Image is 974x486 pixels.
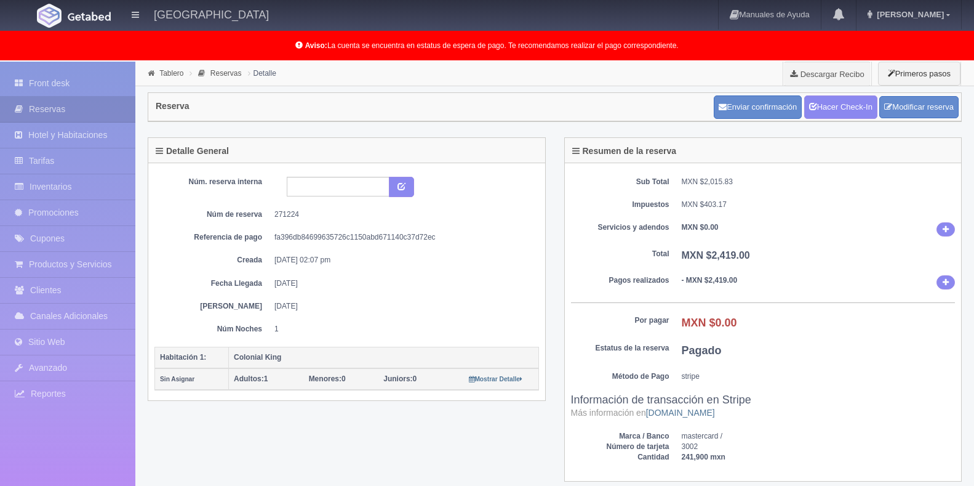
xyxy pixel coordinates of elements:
dd: fa396db84699635726c1150abd671140c37d72ec [274,232,530,243]
a: Modificar reserva [879,96,959,119]
b: Pagado [682,344,722,357]
dd: [DATE] 02:07 pm [274,255,530,265]
span: 0 [383,375,417,383]
b: MXN $0.00 [682,223,719,232]
dt: Referencia de pago [164,232,262,243]
dt: Total [571,249,669,259]
dt: Marca / Banco [571,431,669,442]
a: Tablero [159,69,183,78]
dt: Núm de reserva [164,209,262,220]
a: Reservas [210,69,242,78]
dt: Por pagar [571,315,669,326]
dt: Pagos realizados [571,275,669,286]
a: Mostrar Detalle [469,375,522,383]
dt: Cantidad [571,452,669,463]
dt: Sub Total [571,177,669,187]
button: Enviar confirmación [714,95,802,119]
h4: Detalle General [156,147,229,156]
dt: Creada [164,255,262,265]
b: MXN $0.00 [682,317,737,329]
dd: mastercard / [682,431,956,442]
dt: Núm Noches [164,324,262,334]
a: Descargar Recibo [783,62,871,86]
strong: Menores: [309,375,341,383]
button: Primeros pasos [878,62,960,86]
dd: 1 [274,324,530,334]
dt: [PERSON_NAME] [164,301,262,312]
span: [PERSON_NAME] [874,10,944,19]
b: Habitación 1: [160,353,206,362]
li: Detalle [245,67,279,79]
h4: Resumen de la reserva [572,147,677,156]
b: 241,900 mxn [682,453,725,461]
dd: 271224 [274,209,530,220]
b: - MXN $2,419.00 [682,276,738,285]
strong: Adultos: [234,375,264,383]
b: MXN $2,419.00 [682,250,750,261]
h4: Reserva [156,102,190,111]
a: Hacer Check-In [804,95,877,119]
small: Sin Asignar [160,376,194,383]
dd: [DATE] [274,301,530,312]
dt: Servicios y adendos [571,222,669,233]
h4: [GEOGRAPHIC_DATA] [154,6,269,22]
dt: Número de tarjeta [571,442,669,452]
dd: MXN $403.17 [682,200,956,210]
span: 0 [309,375,346,383]
a: [DOMAIN_NAME] [646,408,715,418]
img: Getabed [37,4,62,28]
small: Más información en [571,408,715,418]
dd: stripe [682,371,956,382]
h3: Información de transacción en Stripe [571,394,956,419]
dt: Fecha Llegada [164,278,262,289]
b: Aviso: [305,41,327,50]
dt: Impuestos [571,200,669,210]
th: Colonial King [229,347,539,368]
dt: Estatus de la reserva [571,343,669,354]
strong: Juniors: [383,375,412,383]
img: Getabed [68,12,111,21]
dt: Método de Pago [571,371,669,382]
small: Mostrar Detalle [469,376,522,383]
span: 1 [234,375,268,383]
dd: 3002 [682,442,956,452]
dt: Núm. reserva interna [164,177,262,187]
dd: MXN $2,015.83 [682,177,956,187]
dd: [DATE] [274,278,530,289]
